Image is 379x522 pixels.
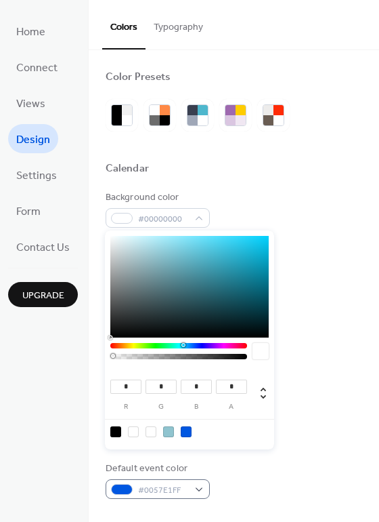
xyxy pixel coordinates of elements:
[16,129,50,150] span: Design
[106,162,149,176] div: Calendar
[8,16,53,45] a: Home
[163,426,174,437] div: rgb(144, 196, 207)
[216,403,247,411] label: a
[8,282,78,307] button: Upgrade
[8,232,78,261] a: Contact Us
[106,71,171,85] div: Color Presets
[110,403,141,411] label: r
[106,462,207,476] div: Default event color
[146,426,156,437] div: rgb(255, 255, 255)
[16,165,57,186] span: Settings
[22,289,64,303] span: Upgrade
[8,196,49,225] a: Form
[146,403,177,411] label: g
[16,58,58,79] span: Connect
[106,190,207,205] div: Background color
[181,403,212,411] label: b
[8,52,66,81] a: Connect
[16,237,70,258] span: Contact Us
[138,212,188,226] span: #00000000
[181,426,192,437] div: rgb(0, 87, 225)
[16,94,45,115] span: Views
[16,22,45,43] span: Home
[138,483,188,498] span: #0057E1FF
[8,88,53,117] a: Views
[16,201,41,222] span: Form
[8,160,65,189] a: Settings
[128,426,139,437] div: rgba(0, 0, 0, 0)
[110,426,121,437] div: rgb(0, 0, 0)
[8,124,58,153] a: Design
